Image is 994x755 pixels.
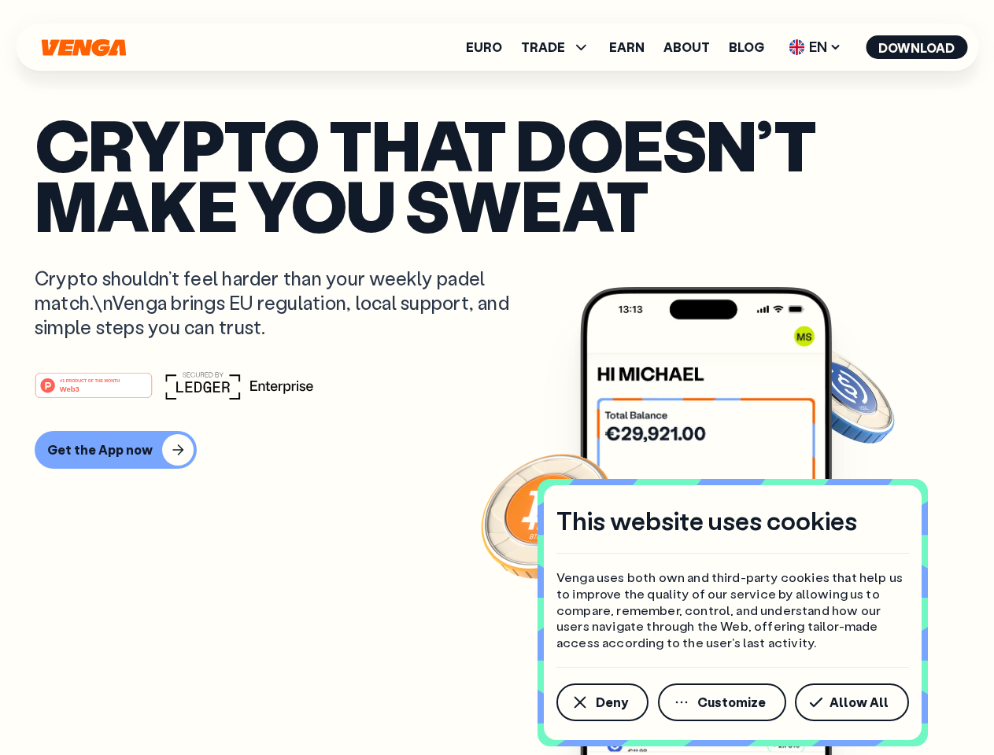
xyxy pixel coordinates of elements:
span: TRADE [521,38,590,57]
p: Crypto that doesn’t make you sweat [35,114,959,234]
span: TRADE [521,41,565,53]
div: Get the App now [47,442,153,458]
span: EN [783,35,847,60]
a: About [663,41,710,53]
a: Earn [609,41,645,53]
h4: This website uses cookies [556,504,857,537]
tspan: #1 PRODUCT OF THE MONTH [60,377,120,382]
a: Euro [466,41,502,53]
p: Venga uses both own and third-party cookies that help us to improve the quality of our service by... [556,569,909,651]
span: Customize [697,696,766,709]
span: Allow All [830,696,889,709]
a: #1 PRODUCT OF THE MONTHWeb3 [35,381,153,402]
button: Download [866,35,967,59]
tspan: Web3 [60,384,79,392]
p: Crypto shouldn’t feel harder than your weekly padel match.\nVenga brings EU regulation, local sup... [35,266,532,340]
img: Bitcoin [478,444,619,586]
button: Get the App now [35,431,197,469]
button: Customize [658,683,786,721]
a: Get the App now [35,431,959,469]
img: flag-uk [789,39,804,55]
img: USDC coin [785,338,898,451]
button: Deny [556,683,649,721]
a: Blog [729,41,764,53]
button: Allow All [795,683,909,721]
span: Deny [596,696,628,709]
svg: Home [39,39,127,57]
